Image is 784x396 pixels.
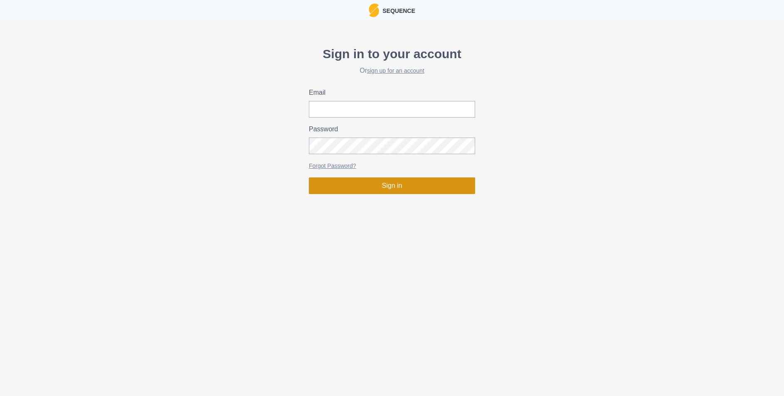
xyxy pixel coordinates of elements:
a: Forgot Password? [309,162,356,169]
button: Sign in [309,177,475,194]
a: sign up for an account [367,67,424,74]
p: Sequence [379,5,415,15]
a: LogoSequence [369,3,415,17]
label: Email [309,88,470,98]
p: Sign in to your account [309,44,475,63]
h2: Or [309,66,475,74]
label: Password [309,124,470,134]
img: Logo [369,3,379,17]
